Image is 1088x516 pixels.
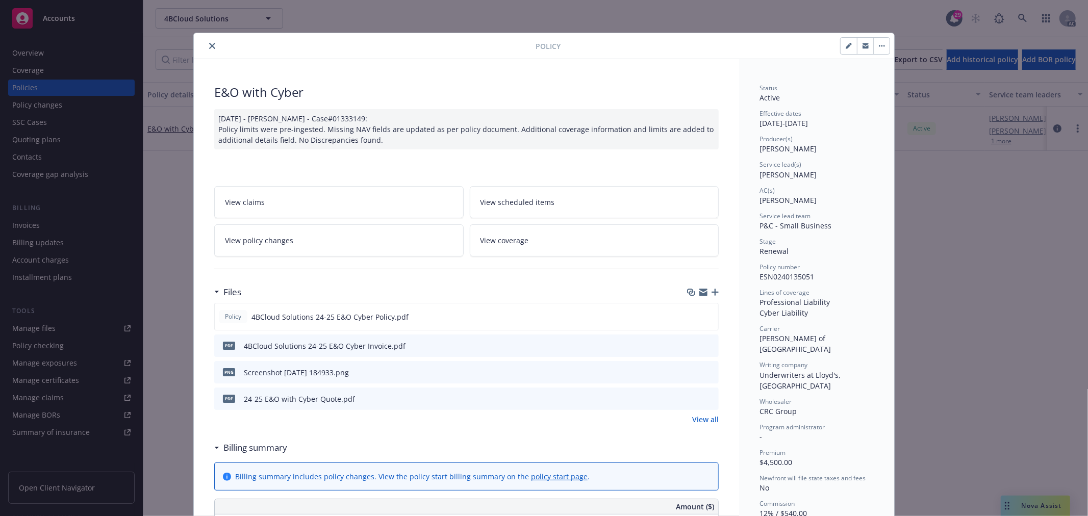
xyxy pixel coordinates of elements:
[760,246,789,256] span: Renewal
[689,341,697,351] button: download file
[760,457,792,467] span: $4,500.00
[225,235,293,246] span: View policy changes
[531,472,588,481] a: policy start page
[760,186,775,195] span: AC(s)
[760,272,814,281] span: ESN0240135051
[760,324,780,333] span: Carrier
[689,367,697,378] button: download file
[689,394,697,404] button: download file
[760,397,792,406] span: Wholesaler
[760,160,801,169] span: Service lead(s)
[689,312,697,322] button: download file
[223,286,241,299] h3: Files
[470,224,719,256] a: View coverage
[760,297,874,307] div: Professional Liability
[223,368,235,376] span: png
[760,448,786,457] span: Premium
[244,394,355,404] div: 24-25 E&O with Cyber Quote.pdf
[223,342,235,349] span: pdf
[235,471,590,482] div: Billing summary includes policy changes. View the policy start billing summary on the .
[480,197,555,208] span: View scheduled items
[705,367,715,378] button: preview file
[760,423,825,431] span: Program administrator
[760,307,874,318] div: Cyber Liability
[760,109,874,128] div: [DATE] - [DATE]
[760,93,780,102] span: Active
[760,212,811,220] span: Service lead team
[214,84,719,101] div: E&O with Cyber
[705,312,714,322] button: preview file
[760,483,769,493] span: No
[251,312,409,322] span: 4BCloud Solutions 24-25 E&O Cyber Policy.pdf
[760,333,831,354] span: [PERSON_NAME] of [GEOGRAPHIC_DATA]
[760,109,801,118] span: Effective dates
[760,288,809,297] span: Lines of coverage
[214,186,464,218] a: View claims
[760,474,866,482] span: Newfront will file state taxes and fees
[223,441,287,454] h3: Billing summary
[705,341,715,351] button: preview file
[760,135,793,143] span: Producer(s)
[760,499,795,508] span: Commission
[480,235,529,246] span: View coverage
[692,414,719,425] a: View all
[214,224,464,256] a: View policy changes
[223,312,243,321] span: Policy
[760,432,762,442] span: -
[760,84,777,92] span: Status
[225,197,265,208] span: View claims
[760,170,817,179] span: [PERSON_NAME]
[214,441,287,454] div: Billing summary
[214,109,719,149] div: [DATE] - [PERSON_NAME] - Case#01333149: Policy limits were pre-ingested. Missing NAV fields are u...
[760,195,817,205] span: [PERSON_NAME]
[760,370,843,391] span: Underwriters at Lloyd's, [GEOGRAPHIC_DATA]
[206,40,218,52] button: close
[760,237,776,246] span: Stage
[244,367,349,378] div: Screenshot [DATE] 184933.png
[536,41,561,51] span: Policy
[214,286,241,299] div: Files
[760,144,817,153] span: [PERSON_NAME]
[676,501,714,512] span: Amount ($)
[244,341,406,351] div: 4BCloud Solutions 24-25 E&O Cyber Invoice.pdf
[760,406,797,416] span: CRC Group
[760,360,807,369] span: Writing company
[760,221,831,230] span: P&C - Small Business
[470,186,719,218] a: View scheduled items
[223,395,235,402] span: pdf
[760,263,800,271] span: Policy number
[705,394,715,404] button: preview file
